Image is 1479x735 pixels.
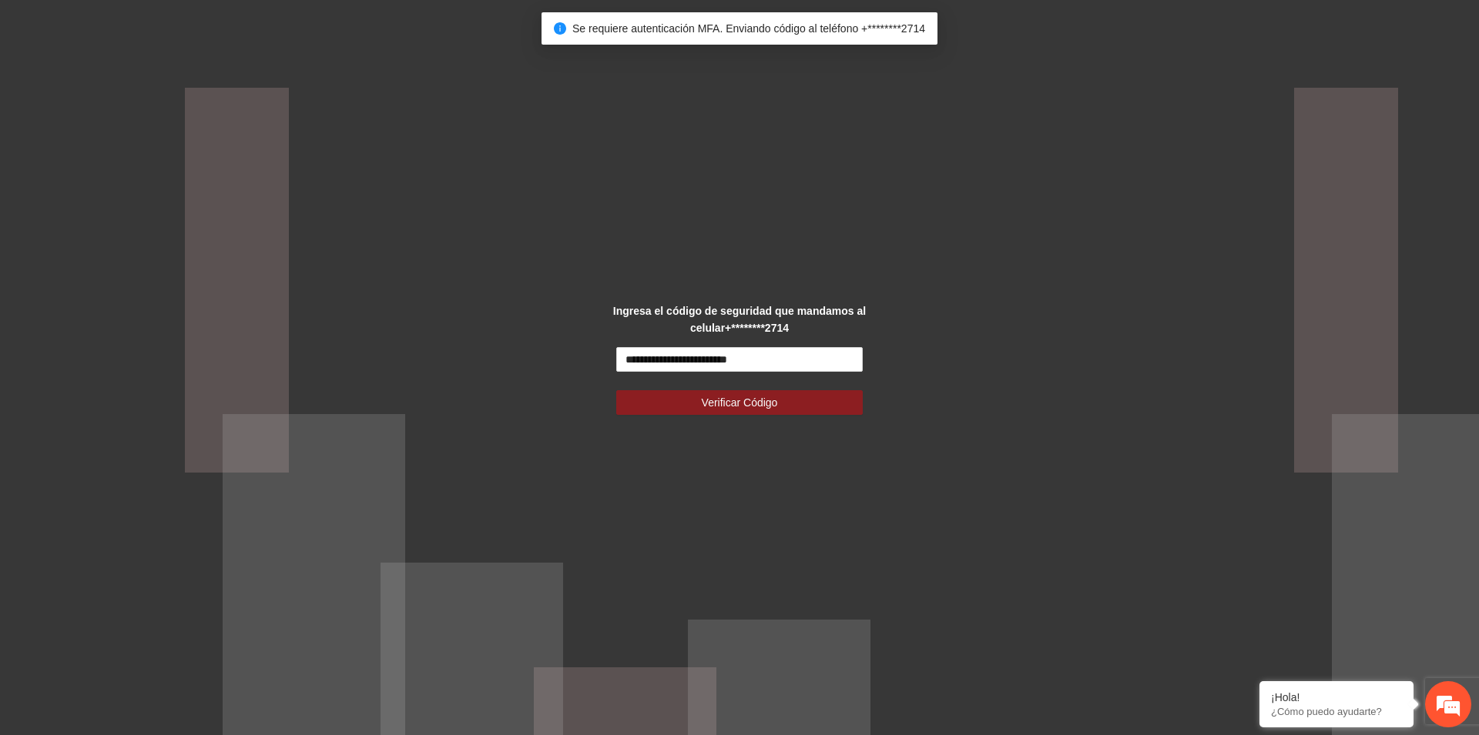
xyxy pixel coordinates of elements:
[613,305,866,334] strong: Ingresa el código de seguridad que mandamos al celular +********2714
[253,8,290,45] div: Minimizar ventana de chat en vivo
[8,420,293,474] textarea: Escriba su mensaje y pulse “Intro”
[1271,691,1402,703] div: ¡Hola!
[702,394,778,411] span: Verificar Código
[554,22,566,35] span: info-circle
[616,390,863,415] button: Verificar Código
[80,79,259,99] div: Chatee con nosotros ahora
[1271,706,1402,717] p: ¿Cómo puedo ayudarte?
[572,22,925,35] span: Se requiere autenticación MFA. Enviando código al teléfono +********2714
[89,205,213,361] span: Estamos en línea.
